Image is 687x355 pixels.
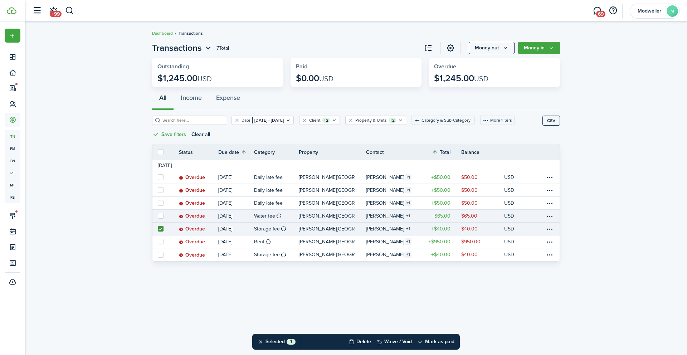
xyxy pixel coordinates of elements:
[461,171,504,184] a: $50.00
[254,238,264,245] table-info-title: Rent
[242,117,250,123] filter-tag-label: Date
[179,226,205,232] status: Overdue
[469,42,515,54] button: Money out
[254,210,299,222] a: Water fee
[504,225,514,233] p: USD
[366,186,404,194] table-info-title: [PERSON_NAME]
[179,239,205,245] status: Overdue
[296,73,333,83] p: $0.00
[461,199,478,207] table-amount-description: $50.00
[152,42,213,54] button: Open menu
[218,251,232,258] p: [DATE]
[232,116,294,125] filter-tag: Open filter
[152,130,186,138] button: Save filters
[405,238,411,245] table-counter: 1
[366,210,418,222] a: [PERSON_NAME]1
[431,251,450,258] table-amount-title: $40.00
[157,63,278,70] widget-stats-title: Outstanding
[518,42,560,54] button: Open menu
[504,235,524,248] a: USD
[349,334,371,350] button: Delete
[431,174,450,181] table-amount-title: $50.00
[161,117,224,124] input: Search here...
[254,199,283,207] table-info-title: Daily late fee
[254,197,299,209] a: Daily late fee
[218,210,254,222] a: [DATE]
[254,225,280,233] table-info-title: Storage fee
[418,197,461,209] a: $50.00
[418,171,461,184] a: $50.00
[198,73,212,84] span: USD
[504,251,514,258] p: USD
[504,248,524,261] a: USD
[504,223,524,235] a: USD
[431,186,450,194] table-amount-title: $50.00
[504,184,524,196] a: USD
[299,238,355,245] p: [PERSON_NAME][GEOGRAPHIC_DATA]
[461,149,504,156] th: Balance
[302,117,308,123] button: Clear filter
[461,225,478,233] table-amount-description: $40.00
[366,149,418,156] th: Contact
[5,191,20,203] a: re
[179,223,218,235] a: Overdue
[461,212,477,220] table-amount-description: $65.00
[218,235,254,248] a: [DATE]
[432,148,461,156] th: Sort
[179,235,218,248] a: Overdue
[254,184,299,196] a: Daily late fee
[191,130,210,138] button: Clear all
[461,186,478,194] table-amount-description: $50.00
[254,174,283,181] table-info-title: Daily late fee
[254,149,299,156] th: Category
[5,155,20,167] a: bn
[5,167,20,179] a: re
[218,186,232,194] p: [DATE]
[299,212,355,220] p: [PERSON_NAME][GEOGRAPHIC_DATA]
[542,116,560,126] button: CSV
[366,199,404,207] table-info-title: [PERSON_NAME]
[218,184,254,196] a: [DATE]
[504,174,514,181] p: USD
[152,30,173,37] a: Dashboard
[504,197,524,209] a: USD
[218,199,232,207] p: [DATE]
[461,248,504,261] a: $40.00
[179,188,205,193] status: Overdue
[5,179,20,191] span: mt
[366,225,404,233] table-info-title: [PERSON_NAME]
[480,116,515,125] button: More filters
[366,235,418,248] a: [PERSON_NAME]1
[254,171,299,184] a: Daily late fee
[299,186,355,194] p: [PERSON_NAME][GEOGRAPHIC_DATA]
[469,42,515,54] button: Open menu
[218,212,232,220] p: [DATE]
[254,186,283,194] table-info-title: Daily late fee
[504,186,514,194] p: USD
[254,251,280,258] table-info-title: Storage fee
[319,73,333,84] span: USD
[179,200,205,206] status: Overdue
[366,197,418,209] a: [PERSON_NAME]1
[418,235,461,248] a: $950.00
[179,248,218,261] a: Overdue
[434,73,488,83] p: $1,245.00
[461,235,504,248] a: $950.00
[405,252,411,258] table-counter: 1
[461,251,478,258] table-amount-description: $40.00
[179,171,218,184] a: Overdue
[322,118,330,123] filter-tag-counter: +2
[355,117,387,123] filter-tag-label: Property & Units
[218,148,254,156] th: Sort
[179,213,205,219] status: Overdue
[366,248,418,261] a: [PERSON_NAME]1
[607,5,619,17] button: Open resource center
[405,213,411,219] table-counter: 1
[635,9,664,14] span: Modweller
[345,116,406,125] filter-tag: Open filter
[157,73,212,83] p: $1,245.00
[405,200,411,206] table-counter: 1
[7,7,16,14] img: TenantCloud
[418,248,461,261] a: $40.00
